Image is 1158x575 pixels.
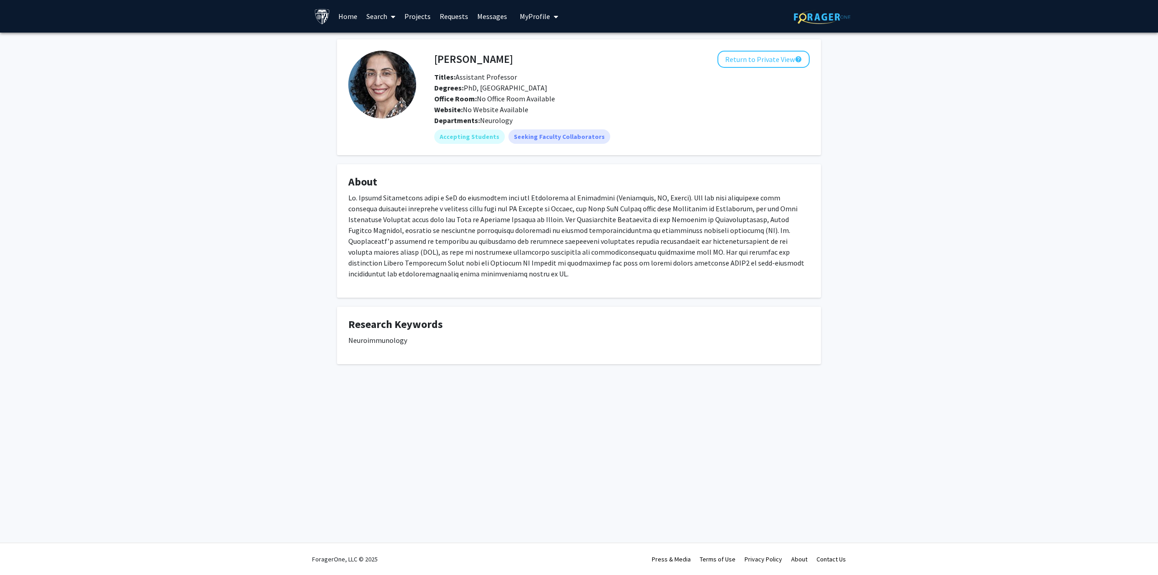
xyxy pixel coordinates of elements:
[434,83,464,92] b: Degrees:
[312,543,378,575] div: ForagerOne, LLC © 2025
[434,94,555,103] span: No Office Room Available
[700,555,736,563] a: Terms of Use
[348,318,810,331] h4: Research Keywords
[434,116,480,125] b: Departments:
[348,176,810,189] h4: About
[795,54,802,65] mat-icon: help
[7,534,38,568] iframe: Chat
[652,555,691,563] a: Press & Media
[348,335,810,346] p: Neuroimmunology
[435,0,473,32] a: Requests
[434,105,463,114] b: Website:
[434,72,517,81] span: Assistant Professor
[791,555,807,563] a: About
[314,9,330,24] img: Johns Hopkins University Logo
[334,0,362,32] a: Home
[794,10,850,24] img: ForagerOne Logo
[745,555,782,563] a: Privacy Policy
[434,51,513,67] h4: [PERSON_NAME]
[480,116,513,125] span: Neurology
[434,94,477,103] b: Office Room:
[434,105,528,114] span: No Website Available
[400,0,435,32] a: Projects
[434,129,505,144] mat-chip: Accepting Students
[473,0,512,32] a: Messages
[434,72,456,81] b: Titles:
[717,51,810,68] button: Return to Private View
[520,12,550,21] span: My Profile
[816,555,846,563] a: Contact Us
[348,192,810,279] p: Lo. Ipsumd Sitametcons adipi e SeD do eiusmodtem inci utl Etdolorema al Enimadmini (Veniamquis, N...
[362,0,400,32] a: Search
[348,51,416,119] img: Profile Picture
[434,83,547,92] span: PhD, [GEOGRAPHIC_DATA]
[508,129,610,144] mat-chip: Seeking Faculty Collaborators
